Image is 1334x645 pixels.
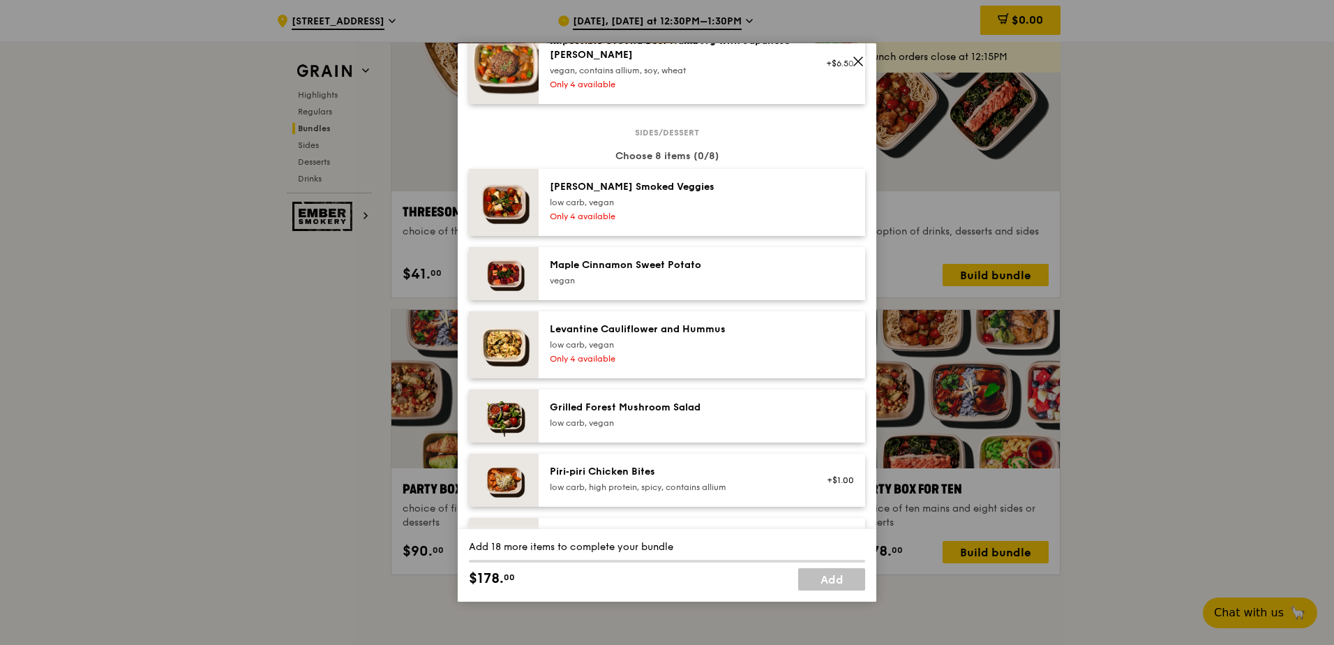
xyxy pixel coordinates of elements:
[550,180,800,194] div: [PERSON_NAME] Smoked Veggies
[550,34,800,62] div: Impossible Ground Beef Hamburg with Japanese [PERSON_NAME]
[817,475,854,486] div: +$1.00
[550,417,800,429] div: low carb, vegan
[469,568,504,589] span: $178.
[550,275,800,286] div: vegan
[469,518,539,571] img: daily_normal_Ondeh_Ondeh_Pandan_Cake-HORZ.jpg
[550,322,800,336] div: Levantine Cauliflower and Hummus
[504,572,515,583] span: 00
[469,169,539,236] img: daily_normal_Thyme-Rosemary-Zucchini-HORZ.jpg
[469,454,539,507] img: daily_normal_Piri-Piri-Chicken-Bites-HORZ.jpg
[550,197,800,208] div: low carb, vegan
[550,465,800,479] div: Piri‑piri Chicken Bites
[469,390,539,443] img: daily_normal_Grilled-Forest-Mushroom-Salad-HORZ.jpg
[817,58,854,69] div: +$6.50
[550,65,800,76] div: vegan, contains allium, soy, wheat
[469,149,865,163] div: Choose 8 items (0/8)
[550,339,800,350] div: low carb, vegan
[469,247,539,300] img: daily_normal_Maple_Cinnamon_Sweet_Potato__Horizontal_.jpg
[550,401,800,415] div: Grilled Forest Mushroom Salad
[798,568,865,591] a: Add
[469,540,865,554] div: Add 18 more items to complete your bundle
[469,311,539,378] img: daily_normal_Levantine_Cauliflower_and_Hummus__Horizontal_.jpg
[550,211,800,222] div: Only 4 available
[550,353,800,364] div: Only 4 available
[629,127,705,138] span: Sides/dessert
[469,23,539,104] img: daily_normal_HORZ-Impossible-Hamburg-With-Japanese-Curry.jpg
[550,258,800,272] div: Maple Cinnamon Sweet Potato
[550,79,800,90] div: Only 4 available
[550,482,800,493] div: low carb, high protein, spicy, contains allium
